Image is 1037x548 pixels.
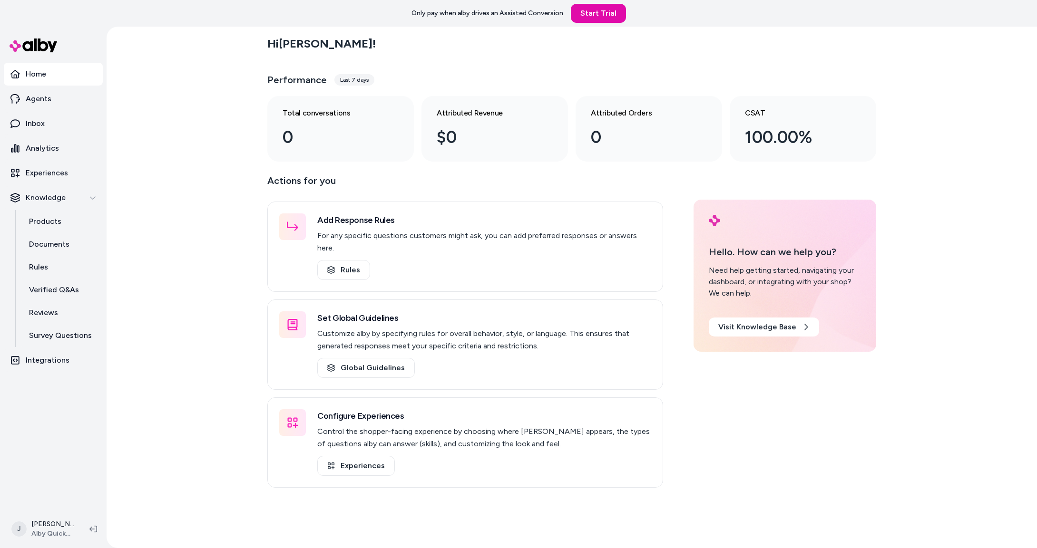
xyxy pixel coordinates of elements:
[709,265,861,299] div: Need help getting started, navigating your dashboard, or integrating with your shop? We can help.
[267,37,376,51] h2: Hi [PERSON_NAME] !
[267,96,414,162] a: Total conversations 0
[10,38,57,52] img: alby Logo
[709,215,720,226] img: alby Logo
[591,107,692,119] h3: Attributed Orders
[31,519,74,529] p: [PERSON_NAME]
[26,355,69,366] p: Integrations
[20,301,103,324] a: Reviews
[591,125,692,150] div: 0
[317,260,370,280] a: Rules
[11,521,27,537] span: J
[26,93,51,105] p: Agents
[20,279,103,301] a: Verified Q&As
[4,87,103,110] a: Agents
[20,210,103,233] a: Products
[317,409,651,423] h3: Configure Experiences
[29,239,69,250] p: Documents
[745,107,846,119] h3: CSAT
[29,216,61,227] p: Products
[730,96,876,162] a: CSAT 100.00%
[26,143,59,154] p: Analytics
[6,514,82,544] button: J[PERSON_NAME]Alby QuickStart Store
[709,245,861,259] p: Hello. How can we help you?
[4,349,103,372] a: Integrations
[4,63,103,86] a: Home
[4,112,103,135] a: Inbox
[283,125,383,150] div: 0
[317,230,651,254] p: For any specific questions customers might ask, you can add preferred responses or answers here.
[317,311,651,325] h3: Set Global Guidelines
[26,118,45,129] p: Inbox
[576,96,722,162] a: Attributed Orders 0
[4,137,103,160] a: Analytics
[334,74,374,86] div: Last 7 days
[29,330,92,341] p: Survey Questions
[29,284,79,296] p: Verified Q&As
[411,9,563,18] p: Only pay when alby drives an Assisted Conversion
[26,167,68,179] p: Experiences
[437,125,538,150] div: $0
[29,261,48,273] p: Rules
[29,307,58,318] p: Reviews
[4,162,103,184] a: Experiences
[267,73,327,87] h3: Performance
[31,529,74,538] span: Alby QuickStart Store
[317,358,415,378] a: Global Guidelines
[317,456,395,476] a: Experiences
[283,107,383,119] h3: Total conversations
[26,192,66,203] p: Knowledge
[317,327,651,352] p: Customize alby by specifying rules for overall behavior, style, or language. This ensures that ge...
[317,213,651,227] h3: Add Response Rules
[26,68,46,80] p: Home
[317,425,651,450] p: Control the shopper-facing experience by choosing where [PERSON_NAME] appears, the types of quest...
[571,4,626,23] a: Start Trial
[20,233,103,256] a: Documents
[437,107,538,119] h3: Attributed Revenue
[745,125,846,150] div: 100.00%
[20,256,103,279] a: Rules
[4,186,103,209] button: Knowledge
[709,317,819,336] a: Visit Knowledge Base
[20,324,103,347] a: Survey Questions
[267,173,663,196] p: Actions for you
[421,96,568,162] a: Attributed Revenue $0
